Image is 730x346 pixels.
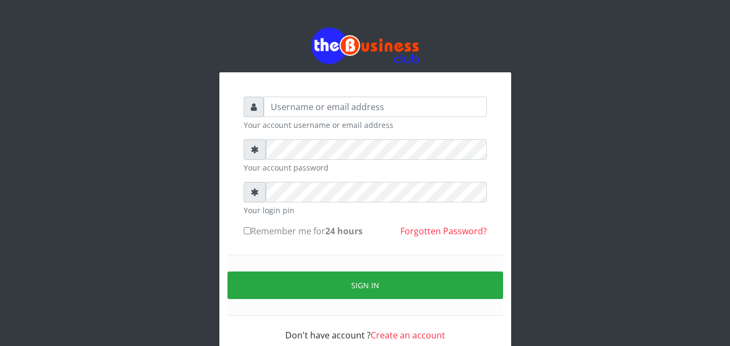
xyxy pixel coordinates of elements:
small: Your login pin [244,205,487,216]
label: Remember me for [244,225,363,238]
div: Don't have account ? [244,316,487,342]
a: Forgotten Password? [400,225,487,237]
input: Remember me for24 hours [244,227,251,234]
b: 24 hours [325,225,363,237]
small: Your account username or email address [244,119,487,131]
button: Sign in [227,272,503,299]
input: Username or email address [264,97,487,117]
a: Create an account [371,329,445,341]
small: Your account password [244,162,487,173]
